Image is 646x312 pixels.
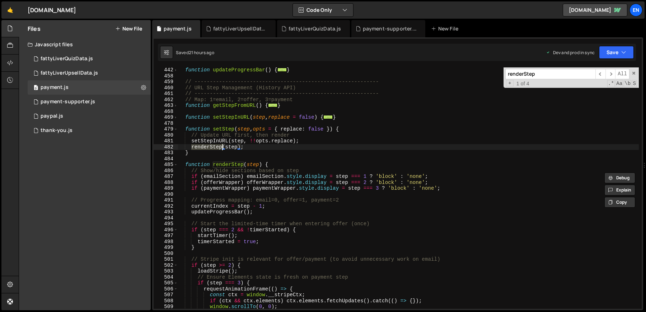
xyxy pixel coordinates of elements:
div: 500 [154,251,178,257]
div: 509 [154,304,178,310]
div: 16956/46565.js [28,66,151,80]
div: 498 [154,239,178,245]
div: 16956/46550.js [28,109,151,123]
div: 485 [154,162,178,168]
div: 21 hours ago [189,49,214,56]
span: ​ [595,69,605,79]
span: Search In Selection [632,80,637,87]
div: 480 [154,132,178,138]
div: 16956/46524.js [28,123,151,138]
div: 503 [154,268,178,274]
span: Whole Word Search [624,80,631,87]
a: En [629,4,642,16]
button: Explain [604,185,635,195]
input: Search for [505,69,595,79]
div: 499 [154,245,178,251]
div: 482 [154,144,178,150]
a: [DOMAIN_NAME] [563,4,627,16]
div: fattyLiverQuizData.js [289,25,341,32]
div: 492 [154,203,178,209]
a: 🤙 [1,1,19,19]
div: 494 [154,215,178,221]
span: Toggle Replace mode [506,80,514,87]
div: paypal.js [41,113,63,119]
div: 496 [154,227,178,233]
div: 481 [154,138,178,144]
div: 478 [154,120,178,127]
span: CaseSensitive Search [615,80,623,87]
div: 16956/46551.js [28,80,151,95]
span: ... [277,68,287,72]
div: 493 [154,209,178,215]
span: 0 [34,85,38,91]
div: New File [431,25,461,32]
div: 469 [154,114,178,120]
button: New File [115,26,142,32]
span: Alt-Enter [615,69,629,79]
button: Code Only [293,4,353,16]
div: 506 [154,286,178,292]
div: 468 [154,109,178,115]
span: ​ [605,69,615,79]
div: fattyLiverUpsellData.js [213,25,267,32]
div: 501 [154,256,178,263]
div: [DOMAIN_NAME] [28,6,76,14]
div: 489 [154,185,178,192]
div: 484 [154,156,178,162]
div: payment-supporter.js [363,25,417,32]
span: ... [324,115,333,119]
div: 458 [154,73,178,79]
div: 442 [154,67,178,73]
h2: Files [28,25,41,33]
div: thank-you.js [41,127,72,134]
div: Dev and prod in sync [546,49,595,56]
div: fattyLiverQuizData.js [41,56,93,62]
div: 479 [154,126,178,132]
div: 459 [154,79,178,85]
div: 495 [154,221,178,227]
div: 462 [154,97,178,103]
div: 490 [154,192,178,198]
div: payment.js [164,25,192,32]
div: payment.js [41,84,69,91]
div: 461 [154,91,178,97]
span: 1 of 4 [514,81,532,87]
div: 505 [154,280,178,286]
div: 483 [154,150,178,156]
div: payment-supporter.js [41,99,95,105]
div: 487 [154,174,178,180]
div: 507 [154,292,178,298]
div: 502 [154,263,178,269]
div: 508 [154,298,178,304]
span: RegExp Search [607,80,615,87]
div: Saved [176,49,214,56]
button: Copy [604,197,635,208]
button: Debug [604,172,635,183]
div: 488 [154,180,178,186]
div: Javascript files [19,37,151,52]
span: ... [268,103,278,107]
div: 504 [154,274,178,280]
div: 463 [154,103,178,109]
div: 16956/46552.js [28,95,151,109]
div: 486 [154,168,178,174]
div: 16956/46566.js [28,52,151,66]
button: Save [599,46,634,59]
div: 491 [154,197,178,203]
div: 497 [154,233,178,239]
div: 460 [154,85,178,91]
div: fattyLiverUpsellData.js [41,70,98,76]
